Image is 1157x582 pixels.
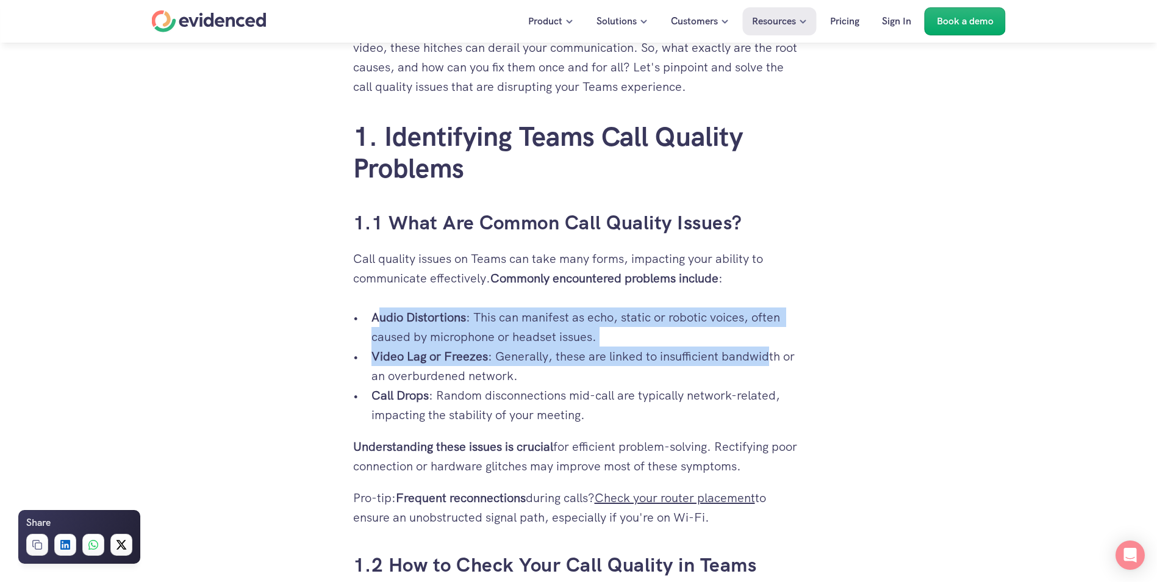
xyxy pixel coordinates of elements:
[26,515,51,531] h6: Share
[353,437,804,476] p: for efficient problem-solving. Rectifying poor connection or hardware glitches may improve most o...
[937,13,994,29] p: Book a demo
[371,387,429,403] strong: Call Drops
[821,7,869,35] a: Pricing
[595,490,755,506] a: Check your router placement
[371,386,804,425] p: : Random disconnections mid-call are typically network-related, impacting the stability of your m...
[371,347,804,386] p: : Generally, these are linked to insufficient bandwidth or an overburdened network.
[353,552,757,578] a: 1.2 How to Check Your Call Quality in Teams
[873,7,920,35] a: Sign In
[371,309,466,325] strong: Audio Distortions
[596,13,637,29] p: Solutions
[396,490,526,506] strong: Frequent reconnections
[152,10,267,32] a: Home
[371,348,488,364] strong: Video Lag or Freezes
[353,249,804,288] p: Call quality issues on Teams can take many forms, impacting your ability to communicate effective...
[882,13,911,29] p: Sign In
[528,13,562,29] p: Product
[353,439,553,454] strong: Understanding these issues is crucial
[1116,541,1145,570] div: Open Intercom Messenger
[371,307,804,347] p: : This can manifest as echo, static or robotic voices, often caused by microphone or headset issues.
[752,13,796,29] p: Resources
[925,7,1006,35] a: Book a demo
[671,13,718,29] p: Customers
[353,210,742,235] a: 1.1 What Are Common Call Quality Issues?
[353,119,750,186] a: 1. Identifying Teams Call Quality Problems
[490,270,718,286] strong: Commonly encountered problems include
[353,488,804,527] p: Pro-tip: during calls? to ensure an unobstructed signal path, especially if you're on Wi-Fi.
[830,13,859,29] p: Pricing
